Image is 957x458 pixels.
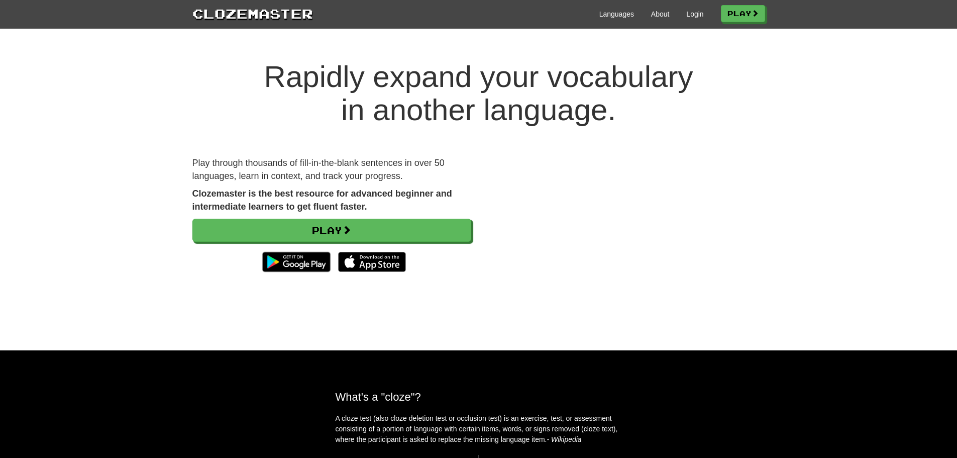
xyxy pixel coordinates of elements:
[651,9,670,19] a: About
[336,391,622,403] h2: What's a "cloze"?
[192,189,452,212] strong: Clozemaster is the best resource for advanced beginner and intermediate learners to get fluent fa...
[192,219,471,242] a: Play
[257,247,335,277] img: Get it on Google Play
[547,435,582,443] em: - Wikipedia
[192,157,471,182] p: Play through thousands of fill-in-the-blank sentences in over 50 languages, learn in context, and...
[599,9,634,19] a: Languages
[721,5,765,22] a: Play
[192,4,313,23] a: Clozemaster
[686,9,703,19] a: Login
[336,413,622,445] p: A cloze test (also cloze deletion test or occlusion test) is an exercise, test, or assessment con...
[338,252,406,272] img: Download_on_the_App_Store_Badge_US-UK_135x40-25178aeef6eb6b83b96f5f2d004eda3bffbb37122de64afbaef7...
